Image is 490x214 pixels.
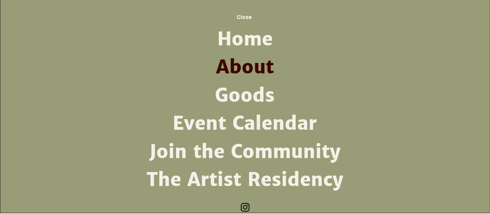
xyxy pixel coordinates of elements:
[144,110,346,137] a: Event Calendar
[144,166,346,194] a: The Artist Residency
[223,9,265,25] button: Close
[237,14,252,20] span: Close
[239,202,251,213] img: Instagram
[144,53,346,81] a: About
[144,25,346,53] a: Home
[144,138,346,166] a: Join the Community
[144,82,346,110] a: Goods
[239,202,251,213] ul: Social Bar
[144,25,346,194] nav: Site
